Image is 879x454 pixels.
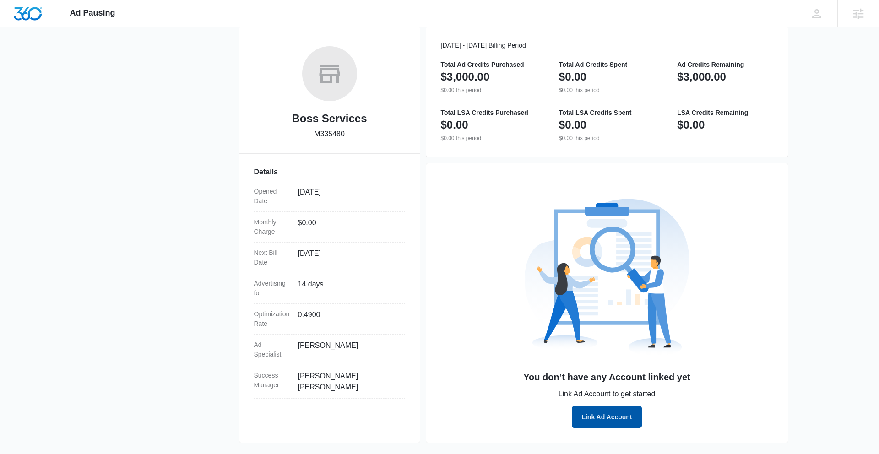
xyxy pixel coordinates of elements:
p: Link Ad Account to get started [441,389,773,400]
p: $0.00 [441,118,468,132]
dt: Optimization Rate [254,309,291,329]
p: Ad Credits Remaining [677,61,773,68]
dd: [PERSON_NAME] [298,340,398,359]
dt: Monthly Charge [254,217,291,237]
img: No Data [525,195,689,359]
h2: Boss Services [292,110,367,127]
div: Success Manager[PERSON_NAME] [PERSON_NAME] [254,365,405,399]
dt: Ad Specialist [254,340,291,359]
p: $0.00 this period [441,86,537,94]
div: Advertising for14 days [254,273,405,304]
dd: 14 days [298,279,398,298]
div: Monthly Charge$0.00 [254,212,405,243]
div: Next Bill Date[DATE] [254,243,405,273]
dd: 0.4900 [298,309,398,329]
p: Total Ad Credits Purchased [441,61,537,68]
h3: You don’t have any Account linked yet [441,370,773,384]
dd: $0.00 [298,217,398,237]
div: Ad Specialist[PERSON_NAME] [254,335,405,365]
p: M335480 [314,129,345,140]
p: [DATE] - [DATE] Billing Period [441,41,773,50]
dd: [DATE] [298,187,398,206]
p: $0.00 this period [441,134,537,142]
p: $3,000.00 [677,70,726,84]
div: Opened Date[DATE] [254,181,405,212]
p: Total LSA Credits Spent [559,109,655,116]
dd: [PERSON_NAME] [PERSON_NAME] [298,371,398,393]
button: Link Ad Account [572,406,641,428]
div: Optimization Rate0.4900 [254,304,405,335]
p: $3,000.00 [441,70,490,84]
dt: Opened Date [254,187,291,206]
h3: Details [254,167,405,178]
p: $0.00 [559,70,586,84]
p: Total LSA Credits Purchased [441,109,537,116]
span: Ad Pausing [70,8,115,18]
dd: [DATE] [298,248,398,267]
p: LSA Credits Remaining [677,109,773,116]
p: $0.00 this period [559,86,655,94]
p: $0.00 [677,118,705,132]
dt: Next Bill Date [254,248,291,267]
p: Total Ad Credits Spent [559,61,655,68]
p: $0.00 [559,118,586,132]
dt: Success Manager [254,371,291,390]
dt: Advertising for [254,279,291,298]
p: $0.00 this period [559,134,655,142]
